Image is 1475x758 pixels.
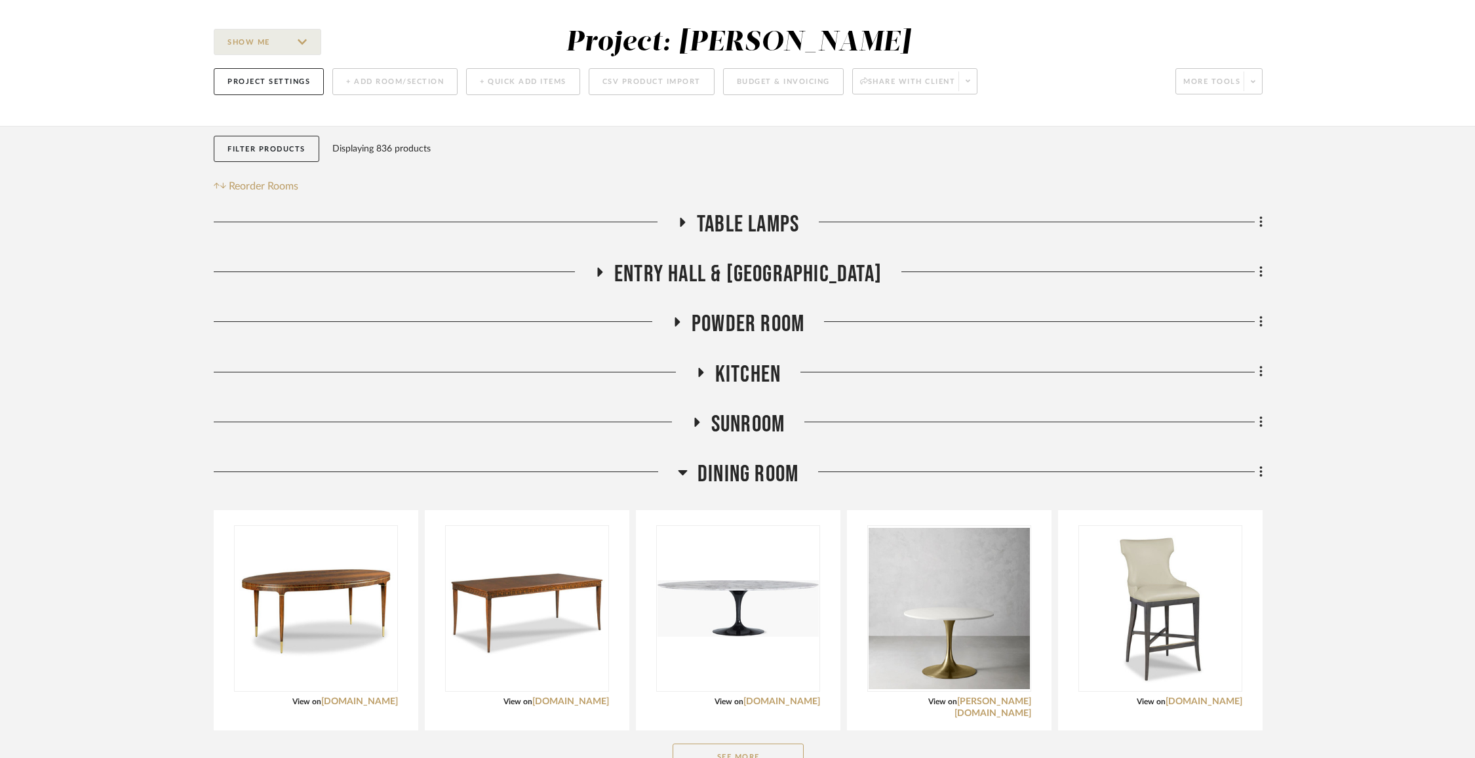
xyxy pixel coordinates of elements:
img: Dining Table [446,528,608,689]
a: [DOMAIN_NAME] [743,697,820,706]
img: Dining Table [869,528,1030,689]
a: [PERSON_NAME][DOMAIN_NAME] [954,697,1031,718]
span: View on [292,698,321,706]
button: + Add Room/Section [332,68,458,95]
button: + Quick Add Items [466,68,580,95]
button: Filter Products [214,136,319,163]
div: Displaying 836 products [332,136,431,162]
button: Budget & Invoicing [723,68,844,95]
img: Dining Table [658,580,819,637]
span: Reorder Rooms [229,178,298,194]
img: Dining Table [235,528,397,689]
span: View on [928,698,957,706]
a: [DOMAIN_NAME] [321,697,398,706]
a: [DOMAIN_NAME] [1166,697,1242,706]
div: Project: [PERSON_NAME] [566,29,911,56]
span: Powder Room [692,310,804,338]
span: More tools [1183,77,1240,96]
span: View on [715,698,743,706]
span: Dining Room [698,460,798,489]
span: Kitchen [715,361,781,389]
span: Table Lamps [697,210,799,239]
button: Share with client [852,68,978,94]
button: CSV Product Import [589,68,715,95]
button: Project Settings [214,68,324,95]
img: Counter Stools [1080,528,1241,689]
span: Entry Hall & [GEOGRAPHIC_DATA] [614,260,882,289]
span: Sunroom [711,410,785,439]
span: View on [1137,698,1166,706]
button: More tools [1175,68,1263,94]
span: Share with client [860,77,956,96]
button: Reorder Rooms [214,178,298,194]
span: View on [503,698,532,706]
a: [DOMAIN_NAME] [532,697,609,706]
